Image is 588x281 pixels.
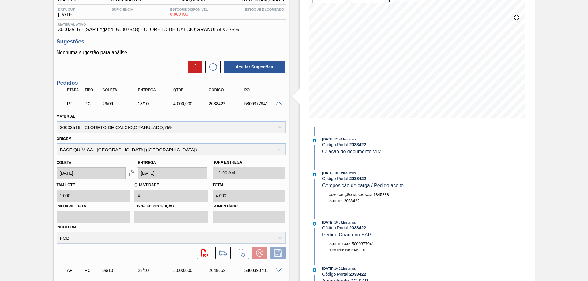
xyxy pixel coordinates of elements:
[213,158,286,167] label: Hora Entrega
[243,8,285,17] div: -
[202,61,221,73] div: Nova sugestão
[243,268,283,273] div: 5800390781
[58,12,75,17] span: [DATE]
[83,88,101,92] div: Tipo
[194,247,212,259] div: Abrir arquivo PDF
[83,268,101,273] div: Pedido de Compra
[172,88,212,92] div: Qtde
[101,101,141,106] div: 29/09/2025
[249,247,267,259] div: Cancelar pedido
[57,161,71,165] label: Coleta
[313,268,316,272] img: atual
[110,8,135,17] div: -
[313,222,316,226] img: atual
[349,225,366,230] strong: 2038422
[67,268,82,273] p: AF
[267,247,286,259] div: Salvar Pedido
[342,171,356,175] span: : Insumos
[322,183,404,188] span: Composicão de carga / Pedido aceito
[243,101,283,106] div: 5800377941
[334,172,342,175] span: - 10:33
[57,80,286,86] h3: Pedidos
[322,232,371,237] span: Pedido Criado no SAP
[361,248,365,252] span: 10
[231,247,249,259] div: Informar alteração no pedido
[245,8,284,11] span: Estoque Bloqueado
[185,61,202,73] div: Excluir Sugestões
[329,193,372,197] span: Composição de Carga :
[322,149,382,154] span: Criação do documento VIM
[172,101,212,106] div: 4.000,000
[373,192,389,197] span: 1845888
[313,173,316,176] img: atual
[329,248,360,252] span: Item pedido SAP:
[170,12,208,17] span: 0,000 KG
[138,161,156,165] label: Entrega
[342,267,356,270] span: : Insumos
[213,202,286,211] label: Comentário
[136,88,176,92] div: Entrega
[138,167,207,179] input: dd/mm/yyyy
[334,221,342,224] span: - 10:33
[58,8,75,11] span: Data out
[322,171,333,175] span: [DATE]
[207,268,247,273] div: 2048652
[212,247,231,259] div: Ir para Composição de Carga
[322,220,333,224] span: [DATE]
[66,264,84,277] div: Aguardando Faturamento
[313,139,316,142] img: atual
[243,88,283,92] div: PO
[112,8,133,11] span: Suficiência
[342,137,356,141] span: : Insumos
[57,202,130,211] label: [MEDICAL_DATA]
[322,142,468,147] div: Código Portal:
[349,176,366,181] strong: 2038422
[334,138,342,141] span: - 12:28
[83,101,101,106] div: Pedido de Compra
[344,198,360,203] span: 2038422
[329,199,343,203] span: Pedido :
[322,272,468,277] div: Código Portal:
[134,183,159,187] label: Quantidade
[128,169,135,177] img: locked
[322,176,468,181] div: Código Portal:
[224,61,285,73] button: Aceitar Sugestões
[322,225,468,230] div: Código Portal:
[67,101,82,106] p: PT
[101,268,141,273] div: 09/10/2025
[213,183,224,187] label: Total
[136,101,176,106] div: 13/10/2025
[134,202,208,211] label: Linha de Produção
[57,114,75,119] label: Material
[322,267,333,270] span: [DATE]
[170,8,208,11] span: Estoque Disponível
[66,97,84,110] div: Pedido em Trânsito
[221,60,286,74] div: Aceitar Sugestões
[352,242,374,246] span: 5800377941
[207,101,247,106] div: 2038422
[57,167,126,179] input: dd/mm/yyyy
[126,167,138,179] button: locked
[57,183,75,187] label: Tam lote
[329,242,351,246] span: Pedido SAP:
[349,272,366,277] strong: 2038422
[66,88,84,92] div: Etapa
[342,220,356,224] span: : Insumos
[207,88,247,92] div: Código
[349,142,366,147] strong: 2038422
[334,267,342,270] span: - 10:32
[57,39,286,45] h3: Sugestões
[172,268,212,273] div: 5.000,000
[57,225,76,229] label: Incoterm
[58,23,284,26] span: Material ativo
[322,137,333,141] span: [DATE]
[136,268,176,273] div: 23/10/2025
[58,27,284,32] span: 30003516 - (SAP Legado: 50007548) - CLORETO DE CALCIO;GRANULADO;75%
[57,137,72,141] label: Origem
[101,88,141,92] div: Coleta
[57,50,286,55] p: Nenhuma sugestão para análise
